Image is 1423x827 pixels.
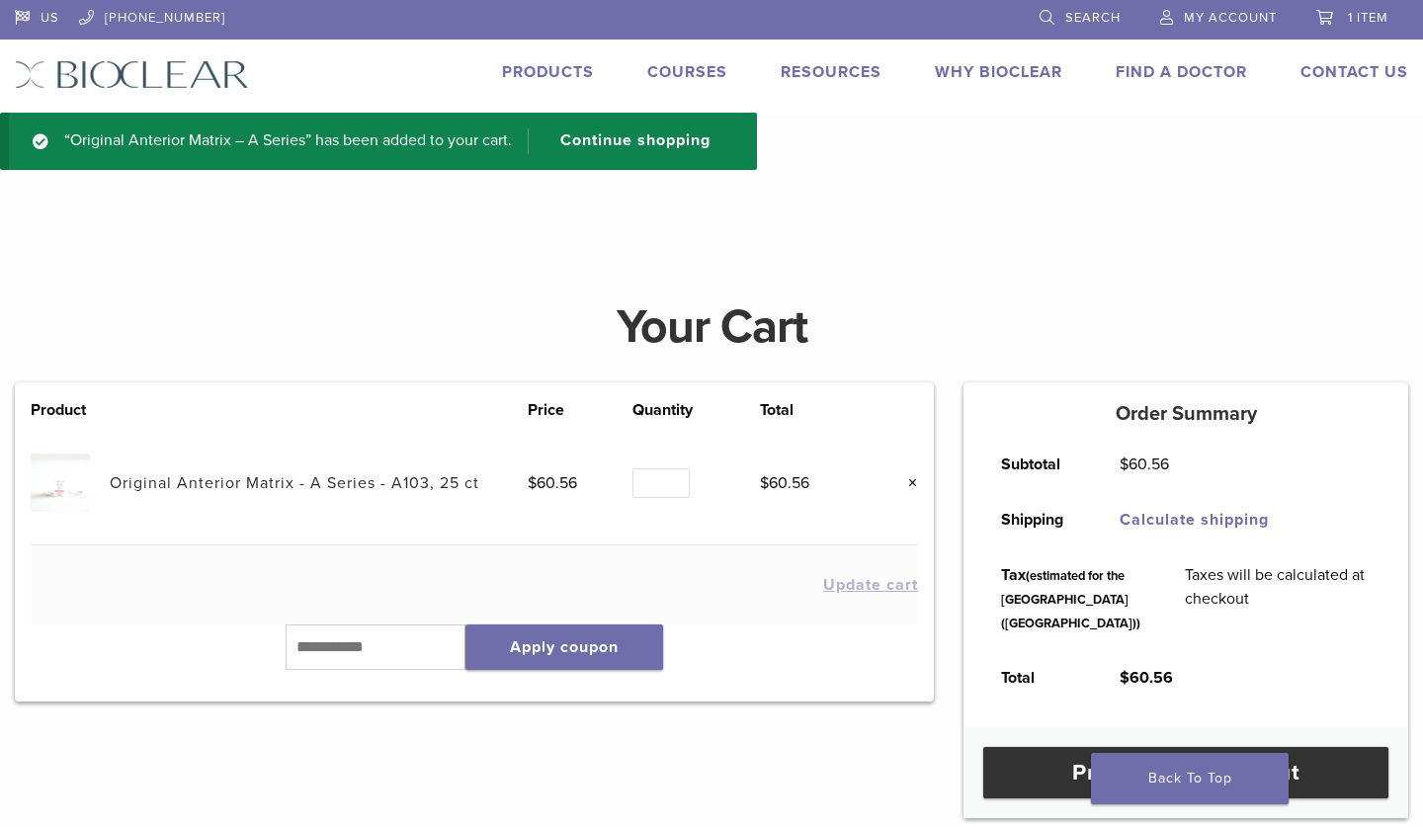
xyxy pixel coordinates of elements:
[1091,753,1289,804] a: Back To Top
[31,398,110,422] th: Product
[1162,547,1393,650] td: Taxes will be calculated at checkout
[502,62,594,82] a: Products
[1116,62,1247,82] a: Find A Doctor
[632,398,760,422] th: Quantity
[760,473,769,493] span: $
[760,473,809,493] bdi: 60.56
[528,128,725,154] a: Continue shopping
[1120,455,1129,474] span: $
[935,62,1062,82] a: Why Bioclear
[978,437,1097,492] th: Subtotal
[1120,668,1130,688] span: $
[528,398,632,422] th: Price
[1120,455,1169,474] bdi: 60.56
[760,398,865,422] th: Total
[15,60,249,89] img: Bioclear
[823,577,918,593] button: Update cart
[978,547,1162,650] th: Tax
[1348,10,1388,26] span: 1 item
[781,62,881,82] a: Resources
[1065,10,1121,26] span: Search
[983,747,1388,798] a: Proceed to checkout
[528,473,537,493] span: $
[647,62,727,82] a: Courses
[1184,10,1277,26] span: My Account
[1120,668,1173,688] bdi: 60.56
[978,650,1097,705] th: Total
[465,624,663,670] button: Apply coupon
[978,492,1097,547] th: Shipping
[110,473,479,493] a: Original Anterior Matrix - A Series - A103, 25 ct
[892,470,918,496] a: Remove this item
[963,402,1408,426] h5: Order Summary
[1120,510,1269,530] a: Calculate shipping
[1001,568,1140,631] small: (estimated for the [GEOGRAPHIC_DATA] ([GEOGRAPHIC_DATA]))
[31,454,89,512] img: Original Anterior Matrix - A Series - A103, 25 ct
[1300,62,1408,82] a: Contact Us
[528,473,577,493] bdi: 60.56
